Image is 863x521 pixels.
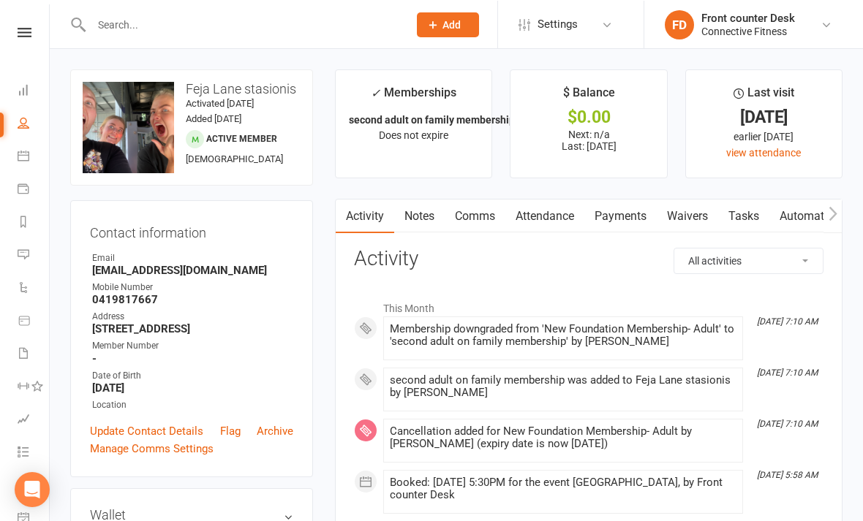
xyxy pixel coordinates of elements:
i: [DATE] 7:10 AM [757,316,818,326]
a: Manage Comms Settings [90,439,214,457]
strong: [EMAIL_ADDRESS][DOMAIN_NAME] [92,263,293,276]
a: Attendance [505,199,584,232]
div: [DATE] [699,109,829,124]
div: Mobile Number [92,280,293,294]
div: second adult on family membership was added to Feja Lane stasionis by [PERSON_NAME] [390,373,736,398]
div: Location [92,398,293,411]
a: view attendance [726,146,801,158]
a: Tasks [718,199,769,232]
div: Date of Birth [92,368,293,382]
strong: [STREET_ADDRESS] [92,322,293,335]
span: Add [442,18,461,30]
span: Active member [206,133,277,143]
span: Does not expire [379,129,448,140]
a: Product Sales [18,305,50,338]
h3: Feja Lane stasionis [83,81,301,96]
a: Calendar [18,140,50,173]
a: Dashboard [18,75,50,107]
time: Added [DATE] [186,113,241,123]
strong: - [92,351,293,365]
span: [DEMOGRAPHIC_DATA] [186,153,283,164]
a: Update Contact Details [90,422,203,439]
div: Open Intercom Messenger [15,471,50,506]
div: Connective Fitness [701,24,795,37]
div: Booked: [DATE] 5:30PM for the event [GEOGRAPHIC_DATA], by Front counter Desk [390,476,736,501]
div: Member Number [92,338,293,352]
a: Assessments [18,403,50,436]
button: Add [417,12,479,37]
a: Payments [18,173,50,206]
div: Membership downgraded from 'New Foundation Membership- Adult' to 'second adult on family membersh... [390,322,736,347]
div: Address [92,309,293,323]
i: [DATE] 7:10 AM [757,367,818,377]
time: Activated [DATE] [186,97,254,108]
i: [DATE] 7:10 AM [757,418,818,428]
a: Notes [394,199,445,232]
div: $0.00 [524,109,653,124]
div: Memberships [371,83,456,110]
a: What's New [18,469,50,502]
h3: Activity [354,247,824,270]
a: Automations [769,199,856,232]
a: Flag [220,422,241,439]
a: Waivers [657,199,718,232]
div: $ Balance [563,83,615,109]
a: Reports [18,206,50,239]
a: People [18,107,50,140]
strong: second adult on family membership [349,113,515,125]
a: Activity [336,199,394,232]
div: earlier [DATE] [699,128,829,144]
div: Cancellation added for New Foundation Membership- Adult by [PERSON_NAME] (expiry date is now [DATE]) [390,425,736,449]
p: Next: n/a Last: [DATE] [524,128,653,151]
li: This Month [354,292,824,316]
a: Comms [445,199,505,232]
i: [DATE] 5:58 AM [757,469,818,479]
h3: Contact information [90,219,293,240]
span: Settings [538,7,578,40]
input: Search... [87,14,398,34]
div: Last visit [734,83,794,109]
a: Archive [257,422,293,439]
i: ✓ [371,85,380,99]
div: FD [665,9,694,39]
div: Front counter Desk [701,11,795,24]
a: Payments [584,199,657,232]
strong: 0419817667 [92,292,293,305]
div: Email [92,251,293,265]
strong: [DATE] [92,381,293,394]
img: image1742442625.png [83,81,174,172]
